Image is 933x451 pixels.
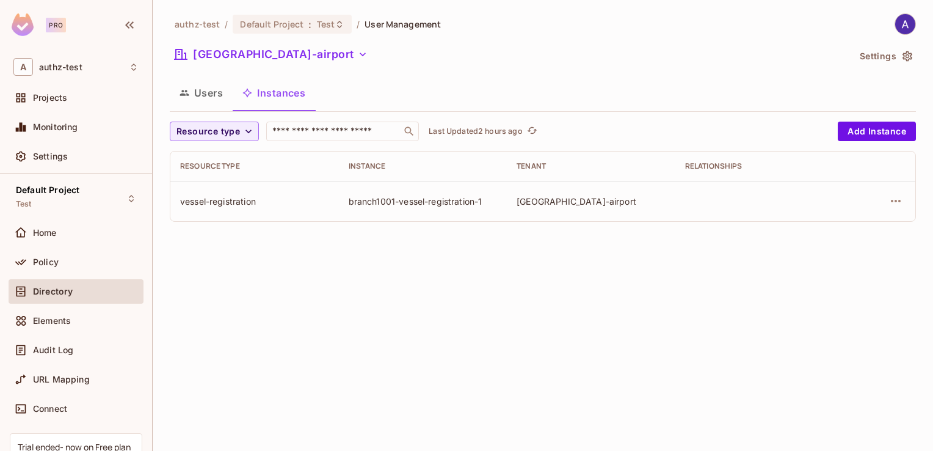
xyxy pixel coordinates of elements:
[517,161,666,171] div: Tenant
[365,18,441,30] span: User Management
[12,13,34,36] img: SReyMgAAAABJRU5ErkJggg==
[16,199,32,209] span: Test
[180,161,329,171] div: Resource type
[838,122,916,141] button: Add Instance
[429,127,522,136] p: Last Updated 2 hours ago
[33,93,67,103] span: Projects
[895,14,915,34] img: ASHISH SANDEY
[357,18,360,30] li: /
[39,62,82,72] span: Workspace: authz-test
[308,20,312,29] span: :
[855,46,916,66] button: Settings
[525,124,540,139] button: refresh
[33,316,71,326] span: Elements
[225,18,228,30] li: /
[527,125,537,137] span: refresh
[180,196,329,207] div: vessel-registration
[240,18,303,30] span: Default Project
[170,78,233,108] button: Users
[523,124,540,139] span: Click to refresh data
[517,196,666,207] div: [GEOGRAPHIC_DATA]-airport
[13,58,33,76] span: A
[33,375,90,384] span: URL Mapping
[33,228,57,238] span: Home
[176,124,240,139] span: Resource type
[170,122,259,141] button: Resource type
[33,404,67,414] span: Connect
[175,18,220,30] span: the active workspace
[16,185,79,195] span: Default Project
[170,45,372,64] button: [GEOGRAPHIC_DATA]-airport
[33,287,73,296] span: Directory
[317,18,335,30] span: Test
[46,18,66,32] div: Pro
[33,122,78,132] span: Monitoring
[349,196,498,207] div: branch1001-vessel-registration-1
[349,161,498,171] div: Instance
[33,152,68,161] span: Settings
[33,345,73,355] span: Audit Log
[685,161,834,171] div: Relationships
[33,257,59,267] span: Policy
[233,78,315,108] button: Instances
